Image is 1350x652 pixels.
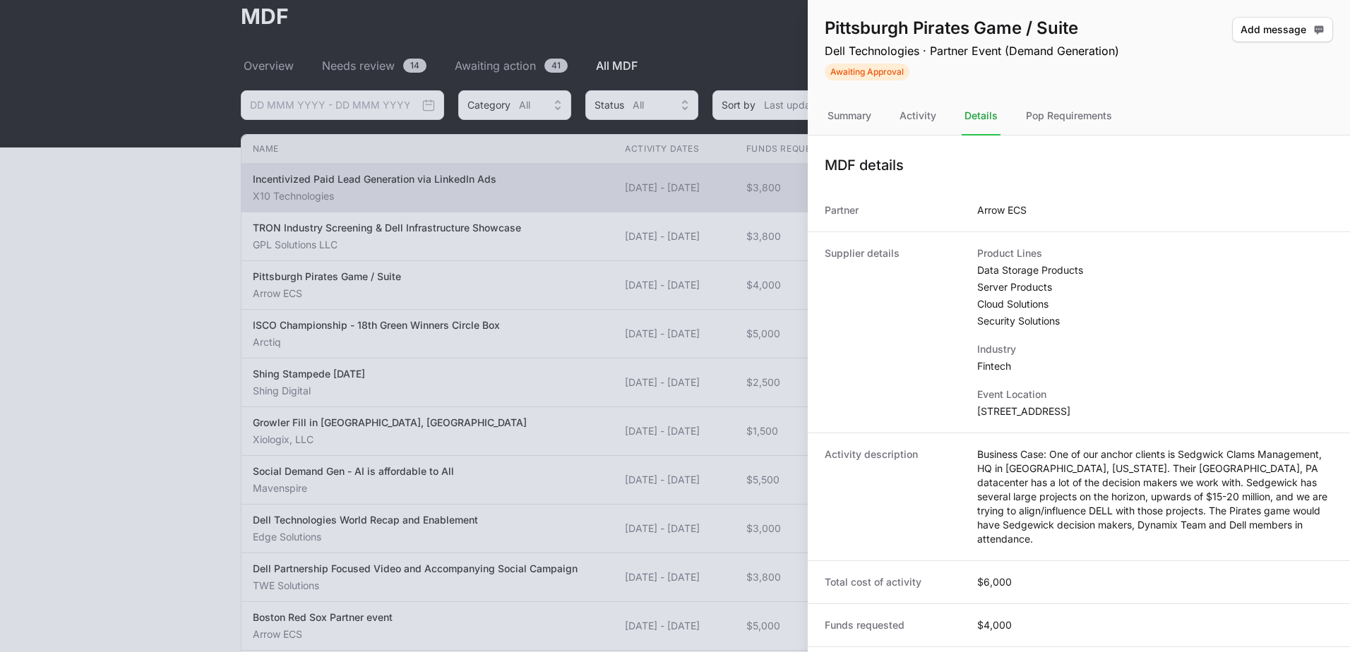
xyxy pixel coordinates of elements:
[1241,21,1325,38] span: Add message
[977,447,1333,546] dd: Business Case: One of our anchor clients is Sedgwick Clams Management, HQ in [GEOGRAPHIC_DATA], [...
[1232,17,1333,42] button: Add message
[825,246,960,418] dt: Supplier details
[1023,97,1115,135] div: Pop Requirements
[825,203,960,217] dt: Partner
[825,447,960,546] dt: Activity description
[825,97,874,135] div: Summary
[825,42,1119,59] p: Dell Technologies · Partner Event (Demand Generation)
[977,203,1027,217] dd: Arrow ECS
[977,297,1083,311] dd: Cloud Solutions
[825,618,960,632] dt: Funds requested
[977,342,1083,356] dt: Industry
[825,62,1119,80] span: Activity Status
[962,97,1000,135] div: Details
[825,155,904,175] h1: MDF details
[977,280,1083,294] dd: Server Products
[977,387,1083,402] dt: Event Location
[825,575,960,589] dt: Total cost of activity
[825,17,1119,40] h1: Pittsburgh Pirates Game / Suite
[977,246,1083,260] dt: Product Lines
[977,263,1083,277] dd: Data Storage Products
[977,404,1083,418] dd: [STREET_ADDRESS]
[1232,17,1333,80] div: Activity actions
[977,618,1012,632] dd: $4,000
[977,314,1083,328] dd: Security Solutions
[808,97,1350,135] nav: Tabs
[977,359,1083,373] p: Fintech
[977,575,1012,589] dd: $6,000
[897,97,939,135] div: Activity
